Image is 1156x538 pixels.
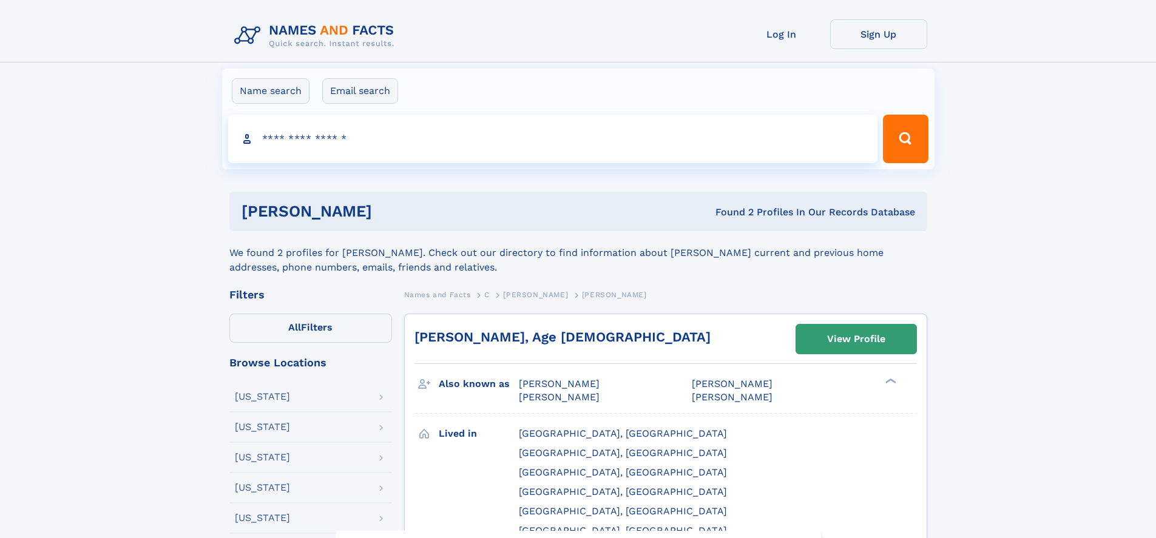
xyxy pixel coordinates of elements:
span: All [288,321,301,333]
div: [US_STATE] [235,422,290,432]
a: Log In [733,19,830,49]
a: C [484,287,490,302]
span: [PERSON_NAME] [519,378,600,389]
div: ❯ [882,377,897,385]
div: Browse Locations [229,357,392,368]
h3: Also known as [439,374,519,394]
span: [GEOGRAPHIC_DATA], [GEOGRAPHIC_DATA] [519,428,727,439]
span: C [484,291,490,299]
span: [PERSON_NAME] [519,391,600,403]
div: Filters [229,289,392,300]
span: [PERSON_NAME] [582,291,647,299]
div: [US_STATE] [235,392,290,402]
span: [GEOGRAPHIC_DATA], [GEOGRAPHIC_DATA] [519,486,727,497]
div: Found 2 Profiles In Our Records Database [544,206,915,219]
span: [PERSON_NAME] [503,291,568,299]
div: [US_STATE] [235,513,290,523]
label: Email search [322,78,398,104]
a: Names and Facts [404,287,471,302]
span: [GEOGRAPHIC_DATA], [GEOGRAPHIC_DATA] [519,447,727,459]
span: [GEOGRAPHIC_DATA], [GEOGRAPHIC_DATA] [519,525,727,536]
a: [PERSON_NAME], Age [DEMOGRAPHIC_DATA] [414,329,711,345]
span: [GEOGRAPHIC_DATA], [GEOGRAPHIC_DATA] [519,466,727,478]
div: [US_STATE] [235,483,290,493]
a: [PERSON_NAME] [503,287,568,302]
a: View Profile [796,324,916,354]
div: We found 2 profiles for [PERSON_NAME]. Check out our directory to find information about [PERSON_... [229,231,927,275]
div: [US_STATE] [235,452,290,462]
div: View Profile [827,325,885,353]
img: Logo Names and Facts [229,19,404,52]
span: [PERSON_NAME] [692,378,772,389]
label: Filters [229,314,392,343]
button: Search Button [883,115,928,163]
h3: Lived in [439,423,519,444]
span: [GEOGRAPHIC_DATA], [GEOGRAPHIC_DATA] [519,505,727,517]
a: Sign Up [830,19,927,49]
input: search input [228,115,878,163]
h1: [PERSON_NAME] [242,204,544,219]
span: [PERSON_NAME] [692,391,772,403]
label: Name search [232,78,309,104]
